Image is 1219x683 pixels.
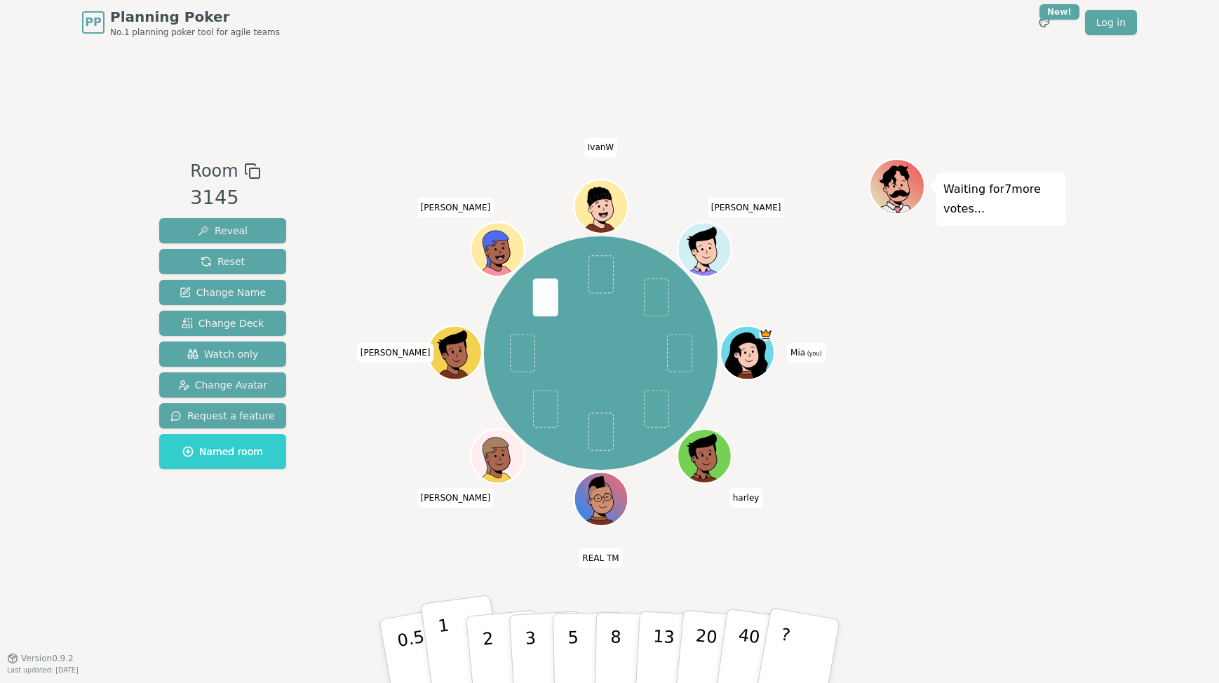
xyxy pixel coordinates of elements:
[1039,4,1079,20] div: New!
[159,280,286,305] button: Change Name
[110,27,280,38] span: No.1 planning poker tool for agile teams
[198,224,248,238] span: Reveal
[182,445,263,459] span: Named room
[187,347,259,361] span: Watch only
[159,311,286,336] button: Change Deck
[190,184,260,212] div: 3145
[159,249,286,274] button: Reset
[357,343,434,363] span: Click to change your name
[85,14,101,31] span: PP
[584,137,617,157] span: Click to change your name
[159,218,286,243] button: Reveal
[1032,10,1057,35] button: New!
[7,666,79,674] span: Last updated: [DATE]
[110,7,280,27] span: Planning Poker
[7,653,74,664] button: Version0.9.2
[201,255,245,269] span: Reset
[180,285,266,299] span: Change Name
[417,488,494,508] span: Click to change your name
[82,7,280,38] a: PPPlanning PokerNo.1 planning poker tool for agile teams
[759,327,772,341] span: Mia is the host
[579,548,622,568] span: Click to change your name
[159,434,286,469] button: Named room
[182,316,264,330] span: Change Deck
[1085,10,1137,35] a: Log in
[729,488,763,508] span: Click to change your name
[943,180,1058,219] p: Waiting for 7 more votes...
[417,198,494,217] span: Click to change your name
[21,653,74,664] span: Version 0.9.2
[178,378,268,392] span: Change Avatar
[170,409,275,423] span: Request a feature
[787,343,826,363] span: Click to change your name
[722,327,772,378] button: Click to change your avatar
[159,372,286,398] button: Change Avatar
[159,341,286,367] button: Watch only
[708,198,785,217] span: Click to change your name
[805,351,822,357] span: (you)
[159,403,286,428] button: Request a feature
[190,158,238,184] span: Room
